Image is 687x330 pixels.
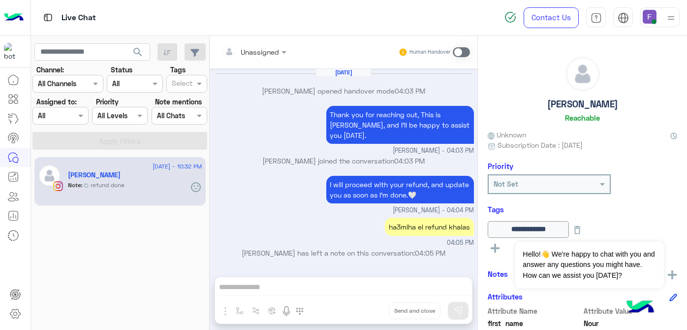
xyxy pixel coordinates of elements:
span: Attribute Name [488,306,582,316]
img: Instagram [53,181,63,191]
p: [PERSON_NAME] closed the conversation [214,266,474,276]
h6: [DATE] [316,69,371,76]
div: ha3mlha el refund khalas [385,218,474,236]
div: Select [170,78,192,91]
span: [PERSON_NAME] - 04:04 PM [393,206,474,215]
span: 04:05 PM [415,249,445,257]
p: [PERSON_NAME] joined the conversation [214,156,474,166]
span: search [132,46,144,58]
img: add [668,270,677,279]
img: profile [665,12,677,24]
p: 16/8/2025, 4:03 PM [326,106,474,144]
a: tab [586,7,606,28]
span: Subscription Date : [DATE] [498,140,583,150]
span: Unknown [488,130,526,140]
h5: [PERSON_NAME] [547,99,618,110]
p: Live Chat [62,11,96,25]
img: Logo [4,7,24,28]
h6: Priority [488,162,513,170]
button: search [126,43,150,65]
img: tab [42,11,54,24]
img: userImage [643,10,656,24]
span: Hello!👋 We're happy to chat with you and answer any questions you might have. How can we assist y... [515,242,663,288]
h5: Nour Mohsen [68,171,121,179]
p: [PERSON_NAME] has left a note on this conversation: [214,248,474,258]
label: Note mentions [155,97,202,107]
p: 16/8/2025, 4:04 PM [326,176,474,203]
img: spinner [504,11,516,23]
b: Note [68,181,81,189]
span: Attribute Value [584,306,678,316]
span: 04:03 PM [394,157,425,165]
h6: Attributes [488,292,523,301]
span: 04:06 PM [396,267,426,275]
img: defaultAdmin.png [566,57,599,91]
button: Apply Filters [32,132,207,150]
a: Contact Us [524,7,579,28]
button: Send and close [389,302,440,319]
img: hulul-logo.png [623,291,657,325]
span: refund done [91,181,125,190]
img: defaultAdmin.png [38,165,61,187]
img: 317874714732967 [4,43,22,61]
h6: Reachable [565,113,600,122]
p: [PERSON_NAME] opened handover mode [214,86,474,96]
span: first_name [488,318,582,329]
label: Status [111,65,132,75]
img: tab [618,12,629,24]
h6: Notes [488,269,508,278]
span: [DATE] - 10:32 PM [153,162,202,171]
span: Nour [584,318,678,329]
label: Channel: [36,65,64,75]
span: 04:03 PM [395,87,425,95]
b: : [81,181,91,189]
img: tab [591,12,602,24]
h6: Tags [488,205,677,214]
span: 04:05 PM [447,238,474,248]
label: Priority [96,97,119,107]
label: Assigned to: [36,97,77,107]
span: [PERSON_NAME] - 04:03 PM [393,146,474,156]
label: Tags [170,65,186,75]
small: Human Handover [409,48,451,56]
